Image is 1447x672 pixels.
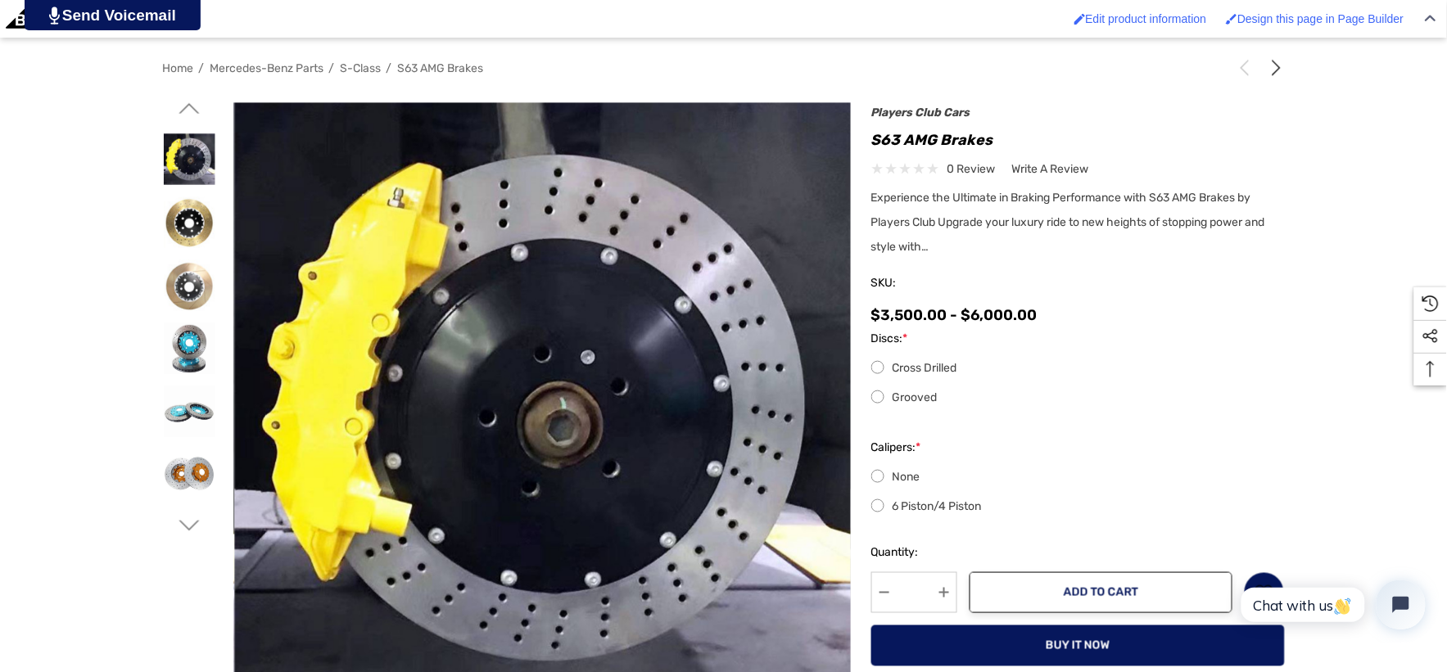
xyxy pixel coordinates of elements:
[1422,295,1439,312] svg: Recently Viewed
[871,191,1265,254] span: Experience the Ultimate in Braking Performance with S63 AMG Brakes by Players Club Upgrade your l...
[164,259,215,311] img: S63 AMG Brake Rotors
[1012,159,1089,179] a: Write a Review
[871,388,1285,408] label: Grooved
[164,449,215,500] img: S63 AMG Brake Rotors
[164,133,215,185] img: S63 AMG Brake Rotors
[1414,361,1447,377] svg: Top
[871,106,970,120] a: Players Club Cars
[49,7,60,25] img: PjwhLS0gR2VuZXJhdG9yOiBHcmF2aXQuaW8gLS0+PHN2ZyB4bWxucz0iaHR0cDovL3d3dy53My5vcmcvMjAwMC9zdmciIHhtb...
[871,127,1285,153] h1: S63 AMG Brakes
[871,359,1285,378] label: Cross Drilled
[871,467,1285,487] label: None
[871,497,1285,516] label: 6 Piston/4 Piston
[210,61,324,75] a: Mercedes-Benz Parts
[398,61,484,75] a: S63 AMG Brakes
[1223,566,1440,643] iframe: Tidio Chat
[1086,12,1207,25] span: Edit product information
[871,272,953,295] span: SKU:
[179,98,199,119] svg: Go to slide 1 of 6
[164,386,215,437] img: S63 AMG Brake Rotors
[871,306,1038,324] span: $3,500.00 - $6,000.00
[1066,4,1215,34] a: Enabled brush for product edit Edit product information
[163,61,194,75] a: Home
[871,543,957,562] label: Quantity:
[179,516,199,536] svg: Go to slide 3 of 6
[1226,13,1237,25] img: Enabled brush for page builder edit.
[1074,13,1086,25] img: Enabled brush for product edit
[947,159,996,179] span: 0 review
[341,61,382,75] a: S-Class
[970,572,1232,613] button: Add to Cart
[164,196,215,248] img: S63 AMG Brake Rotors
[1262,60,1285,76] a: Next
[164,322,215,374] img: S63 AMG Brake Rotors
[1218,4,1412,34] a: Enabled brush for page builder edit. Design this page in Page Builder
[871,438,1285,458] label: Calipers:
[1237,12,1404,25] span: Design this page in Page Builder
[1237,60,1259,76] a: Previous
[871,625,1285,666] button: Buy it now
[871,329,1285,349] label: Discs:
[1422,328,1439,345] svg: Social Media
[1012,162,1089,177] span: Write a Review
[1425,15,1436,22] img: Close Admin Bar
[163,54,1285,83] nav: Breadcrumb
